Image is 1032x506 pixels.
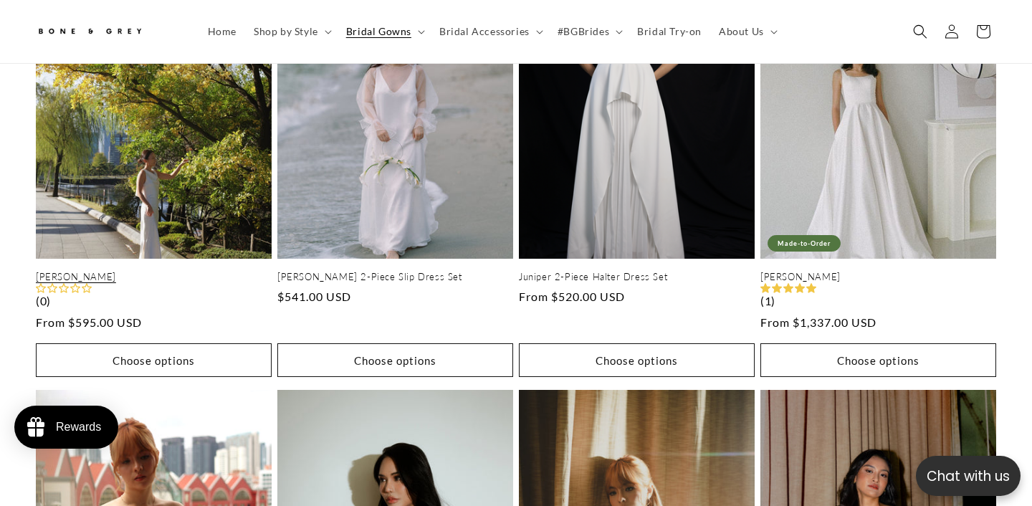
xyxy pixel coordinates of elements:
summary: Search [904,16,936,47]
button: Choose options [519,343,755,377]
a: [PERSON_NAME] 2-Piece Slip Dress Set [277,271,513,283]
a: Home [199,16,245,47]
summary: Bridal Gowns [338,16,431,47]
a: [PERSON_NAME] [760,271,996,283]
a: Juniper 2-Piece Halter Dress Set [519,271,755,283]
button: Choose options [36,343,272,377]
div: Rewards [56,421,101,434]
span: Home [208,25,236,38]
summary: About Us [710,16,783,47]
button: Open chatbox [916,456,1021,496]
p: Chat with us [916,466,1021,487]
a: Bone and Grey Bridal [31,14,185,49]
a: [PERSON_NAME] [36,271,272,283]
span: About Us [719,25,764,38]
span: Bridal Gowns [346,25,411,38]
button: Choose options [760,343,996,377]
span: Bridal Try-on [637,25,702,38]
span: Shop by Style [254,25,318,38]
summary: Bridal Accessories [431,16,549,47]
img: Bone and Grey Bridal [36,20,143,44]
summary: #BGBrides [549,16,629,47]
span: Bridal Accessories [439,25,530,38]
span: #BGBrides [558,25,609,38]
a: Bridal Try-on [629,16,710,47]
summary: Shop by Style [245,16,338,47]
button: Choose options [277,343,513,377]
